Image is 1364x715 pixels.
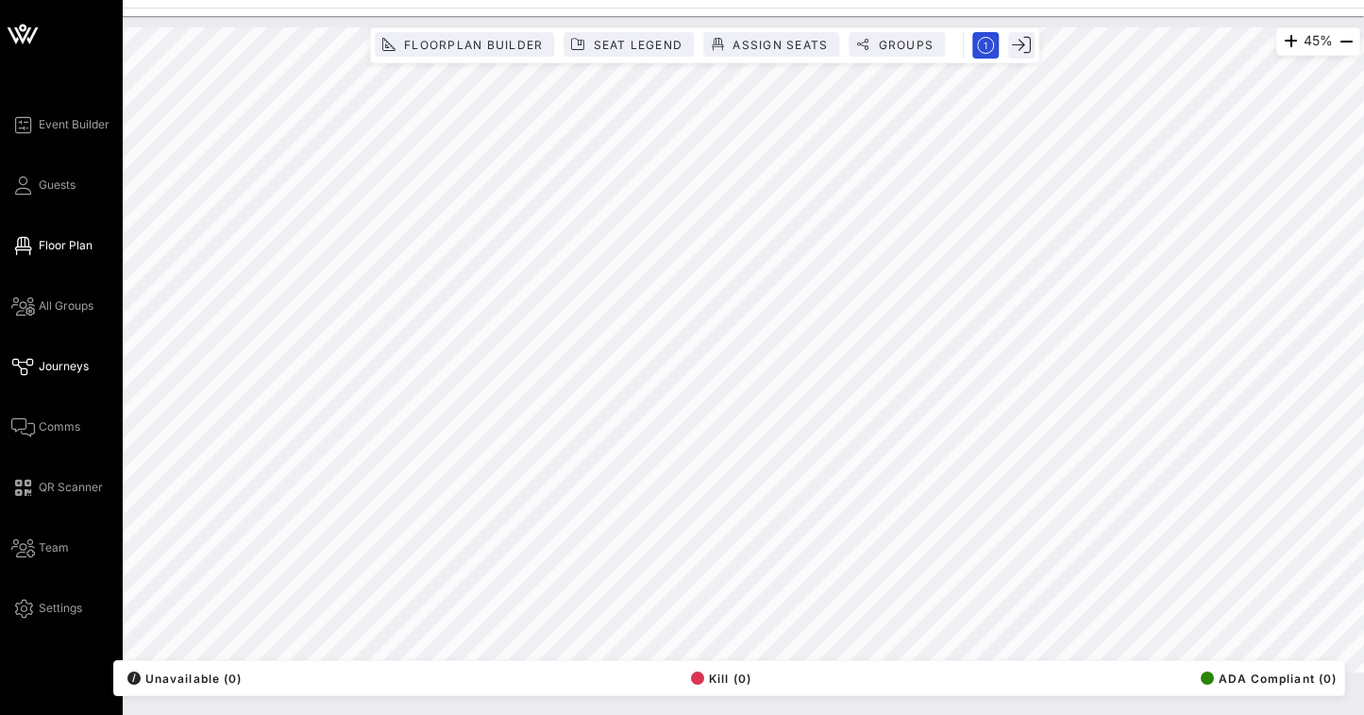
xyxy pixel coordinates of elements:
span: Event Builder [39,116,109,133]
button: Kill (0) [685,665,751,691]
span: QR Scanner [39,479,103,496]
span: ADA Compliant (0) [1201,672,1337,686]
button: Groups [849,32,945,57]
span: Journeys [39,358,89,375]
div: / [127,672,141,685]
a: QR Scanner [11,476,103,499]
span: Floor Plan [39,237,93,254]
span: Settings [39,600,82,617]
a: Comms [11,416,80,438]
span: Assign Seats [732,38,828,52]
span: Team [39,539,69,556]
a: Team [11,536,69,559]
span: Comms [39,418,80,435]
button: /Unavailable (0) [122,665,242,691]
div: 45% [1276,27,1360,56]
span: Guests [39,177,76,194]
a: Guests [11,174,76,196]
a: All Groups [11,295,93,317]
a: Journeys [11,355,89,378]
a: Settings [11,597,82,620]
button: Assign Seats [703,32,839,57]
span: Floorplan Builder [403,38,543,52]
span: Seat Legend [592,38,682,52]
a: Floor Plan [11,234,93,257]
button: ADA Compliant (0) [1195,665,1337,691]
button: Seat Legend [564,32,694,57]
span: Groups [877,38,934,52]
span: Kill (0) [691,672,751,686]
a: Event Builder [11,113,109,136]
span: Unavailable (0) [127,672,242,686]
span: All Groups [39,298,93,315]
button: Floorplan Builder [375,32,554,57]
